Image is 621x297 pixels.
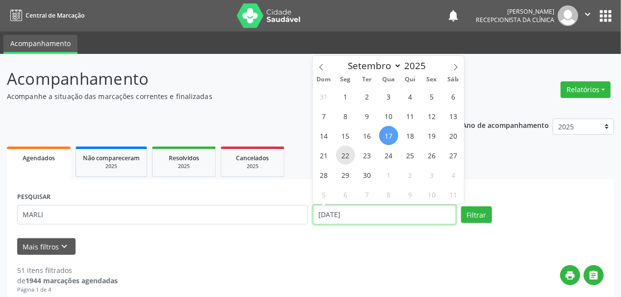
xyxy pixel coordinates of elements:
span: Outubro 6, 2025 [336,185,355,204]
span: Central de Marcação [26,11,84,20]
span: Outubro 5, 2025 [314,185,334,204]
span: Setembro 10, 2025 [379,106,398,125]
div: de [17,275,118,286]
i:  [582,9,593,20]
select: Month [343,59,402,73]
span: Setembro 8, 2025 [336,106,355,125]
button: print [560,265,580,285]
span: Outubro 8, 2025 [379,185,398,204]
button: notifications [446,9,460,23]
i:  [589,270,599,281]
span: Setembro 4, 2025 [401,87,420,106]
span: Setembro 23, 2025 [358,146,377,165]
span: Setembro 28, 2025 [314,165,334,184]
span: Sex [421,76,442,83]
span: Setembro 18, 2025 [401,126,420,145]
a: Acompanhamento [3,35,78,54]
span: Outubro 4, 2025 [443,165,463,184]
i: print [565,270,576,281]
div: 2025 [83,163,140,170]
span: Setembro 21, 2025 [314,146,334,165]
span: Setembro 27, 2025 [443,146,463,165]
span: Seg [335,76,356,83]
div: Página 1 de 4 [17,286,118,294]
span: Resolvidos [169,154,199,162]
span: Setembro 13, 2025 [443,106,463,125]
span: Outubro 10, 2025 [422,185,441,204]
img: img [558,5,578,26]
span: Qua [378,76,399,83]
span: Recepcionista da clínica [476,16,554,24]
span: Setembro 2, 2025 [358,87,377,106]
span: Qui [399,76,421,83]
button: Relatórios [561,81,611,98]
button:  [578,5,597,26]
div: 51 itens filtrados [17,265,118,275]
input: Year [402,59,434,72]
div: 2025 [159,163,208,170]
a: Central de Marcação [7,7,84,24]
span: Setembro 17, 2025 [379,126,398,145]
button: Filtrar [461,206,492,223]
span: Setembro 29, 2025 [336,165,355,184]
span: Outubro 3, 2025 [422,165,441,184]
label: PESQUISAR [17,190,51,205]
span: Cancelados [236,154,269,162]
span: Outubro 1, 2025 [379,165,398,184]
span: Agendados [23,154,55,162]
p: Acompanhamento [7,67,432,91]
span: Setembro 25, 2025 [401,146,420,165]
button: apps [597,7,614,25]
span: Outubro 9, 2025 [401,185,420,204]
span: Setembro 24, 2025 [379,146,398,165]
span: Setembro 26, 2025 [422,146,441,165]
input: Nome, CNS [17,205,308,224]
p: Ano de acompanhamento [463,119,549,131]
strong: 1944 marcações agendadas [26,276,118,285]
span: Outubro 11, 2025 [443,185,463,204]
span: Sáb [442,76,464,83]
span: Setembro 3, 2025 [379,87,398,106]
span: Setembro 15, 2025 [336,126,355,145]
span: Ter [356,76,378,83]
span: Não compareceram [83,154,140,162]
i: keyboard_arrow_down [59,241,70,252]
span: Setembro 30, 2025 [358,165,377,184]
span: Setembro 12, 2025 [422,106,441,125]
span: Setembro 22, 2025 [336,146,355,165]
span: Setembro 7, 2025 [314,106,334,125]
span: Setembro 19, 2025 [422,126,441,145]
span: Setembro 14, 2025 [314,126,334,145]
span: Setembro 5, 2025 [422,87,441,106]
span: Setembro 16, 2025 [358,126,377,145]
span: Outubro 2, 2025 [401,165,420,184]
span: Setembro 6, 2025 [443,87,463,106]
span: Setembro 11, 2025 [401,106,420,125]
span: Outubro 7, 2025 [358,185,377,204]
span: Setembro 9, 2025 [358,106,377,125]
div: 2025 [228,163,277,170]
button: Mais filtroskeyboard_arrow_down [17,238,76,255]
span: Dom [313,76,335,83]
p: Acompanhe a situação das marcações correntes e finalizadas [7,91,432,101]
span: Setembro 20, 2025 [443,126,463,145]
span: Setembro 1, 2025 [336,87,355,106]
div: [PERSON_NAME] [476,7,554,16]
span: Agosto 31, 2025 [314,87,334,106]
input: Selecione um intervalo [313,205,456,224]
button:  [584,265,604,285]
